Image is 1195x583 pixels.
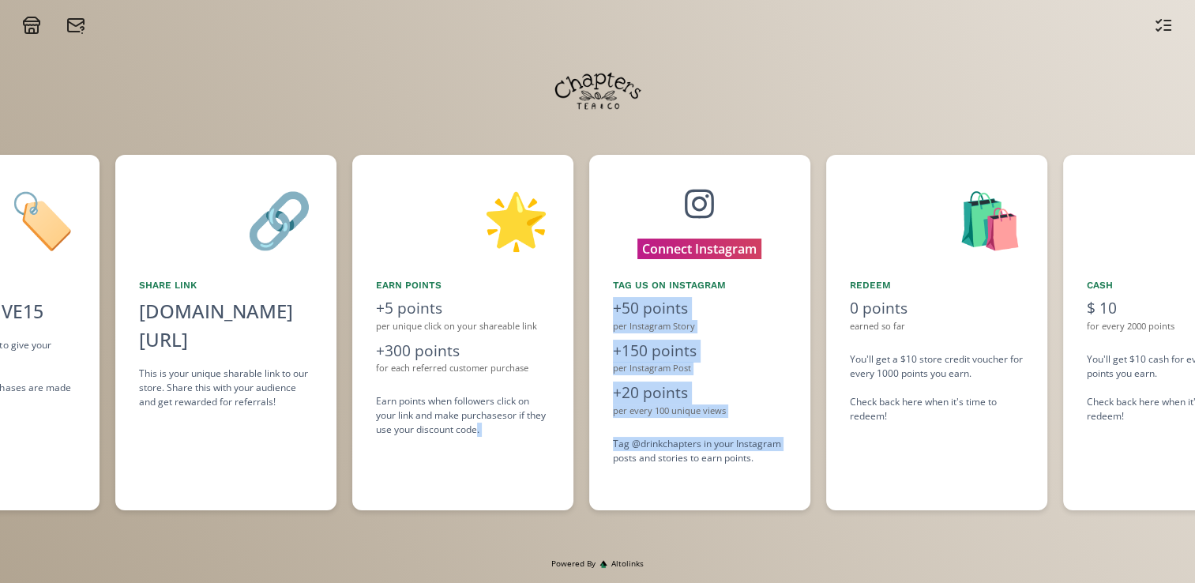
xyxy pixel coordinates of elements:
div: 🛍️ [850,179,1024,259]
div: Earn points [376,278,550,292]
div: 0 points [850,297,1024,320]
div: Redeem [850,278,1024,292]
div: +50 points [613,297,787,320]
div: [DOMAIN_NAME][URL] [139,297,313,354]
div: Share Link [139,278,313,292]
div: per Instagram Post [613,362,787,375]
div: Tag @drinkchapters in your Instagram posts and stories to earn points. [613,437,787,465]
div: per unique click on your shareable link [376,320,550,333]
div: +20 points [613,382,787,404]
div: +5 points [376,297,550,320]
span: Altolinks [611,558,644,570]
div: per every 100 unique views [613,404,787,418]
div: 🌟 [376,179,550,259]
div: This is your unique sharable link to our store. Share this with your audience and get rewarded fo... [139,367,313,409]
div: for each referred customer purchase [376,362,550,375]
div: earned so far [850,320,1024,333]
div: You'll get a $10 store credit voucher for every 1000 points you earn. Check back here when it's t... [850,352,1024,423]
div: +150 points [613,340,787,363]
span: Powered By [551,558,596,570]
img: favicon-32x32.png [599,560,607,568]
div: Earn points when followers click on your link and make purchases or if they use your discount code . [376,394,550,437]
button: Connect Instagram [637,239,761,259]
div: Tag us on Instagram [613,278,787,292]
div: per Instagram Story [613,320,787,333]
div: 🔗 [139,179,313,259]
div: +300 points [376,340,550,363]
img: f9R4t3NEChck [554,47,641,134]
